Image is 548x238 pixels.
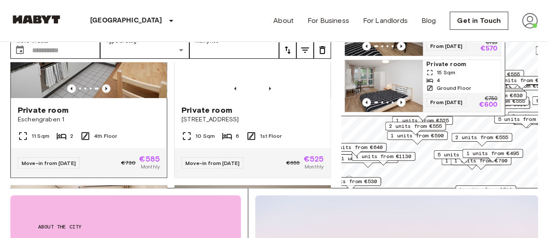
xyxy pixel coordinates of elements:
div: Map marker [451,133,512,146]
span: 2 units from €555 [389,122,442,130]
p: €570 [480,45,497,52]
div: Map marker [387,131,447,145]
span: Private room [182,105,232,115]
span: Monthly [141,163,160,171]
span: 4th Floor [94,132,117,140]
span: 1 units from €495 [466,149,519,157]
div: Map marker [455,185,516,199]
span: Private room [426,60,497,69]
p: [GEOGRAPHIC_DATA] [90,16,162,26]
span: 1 units from €1130 [356,152,412,160]
img: Habyt [10,15,62,24]
button: tune [279,41,296,59]
span: 4 [437,76,440,84]
span: [STREET_ADDRESS] [182,115,324,124]
a: Blog [422,16,436,26]
button: Choose date [11,41,29,59]
div: Map marker [352,152,415,165]
a: About [273,16,294,26]
span: 1st Floor [260,132,282,140]
img: avatar [522,13,538,29]
span: 1 units from €660 [495,76,548,84]
span: 15 Sqm [437,69,455,76]
img: Marketing picture of unit DE-01-231-04M [345,60,423,112]
span: About the city [38,223,213,231]
span: 10 Sqm [195,132,215,140]
div: Map marker [462,149,523,162]
span: 6 [236,132,239,140]
span: 2 units from €555 [467,70,520,78]
span: From [DATE] [426,98,466,107]
span: €585 [139,155,160,163]
span: 1 units from €570 [341,155,394,162]
span: Move-in from [DATE] [22,160,76,166]
a: For Business [308,16,349,26]
button: Previous image [397,98,405,107]
button: tune [314,41,331,59]
span: 2 units from €555 [455,133,508,141]
p: €715 [486,40,497,45]
span: Eschengraben 1 [18,115,160,124]
p: €600 [479,102,497,108]
span: Private room [18,105,68,115]
span: Monthly [305,163,324,171]
button: Previous image [231,84,240,93]
button: Previous image [362,42,371,51]
span: €730 [121,159,136,167]
span: 1 units from €630 [470,92,522,99]
span: €655 [286,159,300,167]
span: 1 units from €510 [459,186,512,194]
a: Get in Touch [450,12,508,30]
button: Previous image [362,98,371,107]
span: 2 [70,132,73,140]
a: For Landlords [363,16,408,26]
div: Map marker [385,122,446,135]
div: Map marker [326,143,386,156]
span: 5 units from €590 [438,151,490,159]
span: 3 units from €530 [324,178,377,185]
div: Map marker [434,150,494,164]
div: Map marker [320,177,381,190]
span: €525 [303,155,324,163]
a: Mapbox logo [344,175,382,185]
p: €750 [485,96,497,102]
button: Previous image [67,84,76,93]
span: 1 units from €640 [330,143,383,151]
button: Previous image [397,42,405,51]
button: Previous image [102,84,110,93]
span: Ground Floor [437,84,471,92]
button: tune [296,41,314,59]
button: Previous image [266,84,274,93]
span: 1 units from €590 [391,132,444,140]
span: From [DATE] [426,42,466,51]
a: Marketing picture of unit DE-01-231-04MPrevious imagePrevious imagePrivate room15 Sqm4Ground Floo... [344,60,501,112]
span: 11 Sqm [32,132,49,140]
span: Move-in from [DATE] [185,160,240,166]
